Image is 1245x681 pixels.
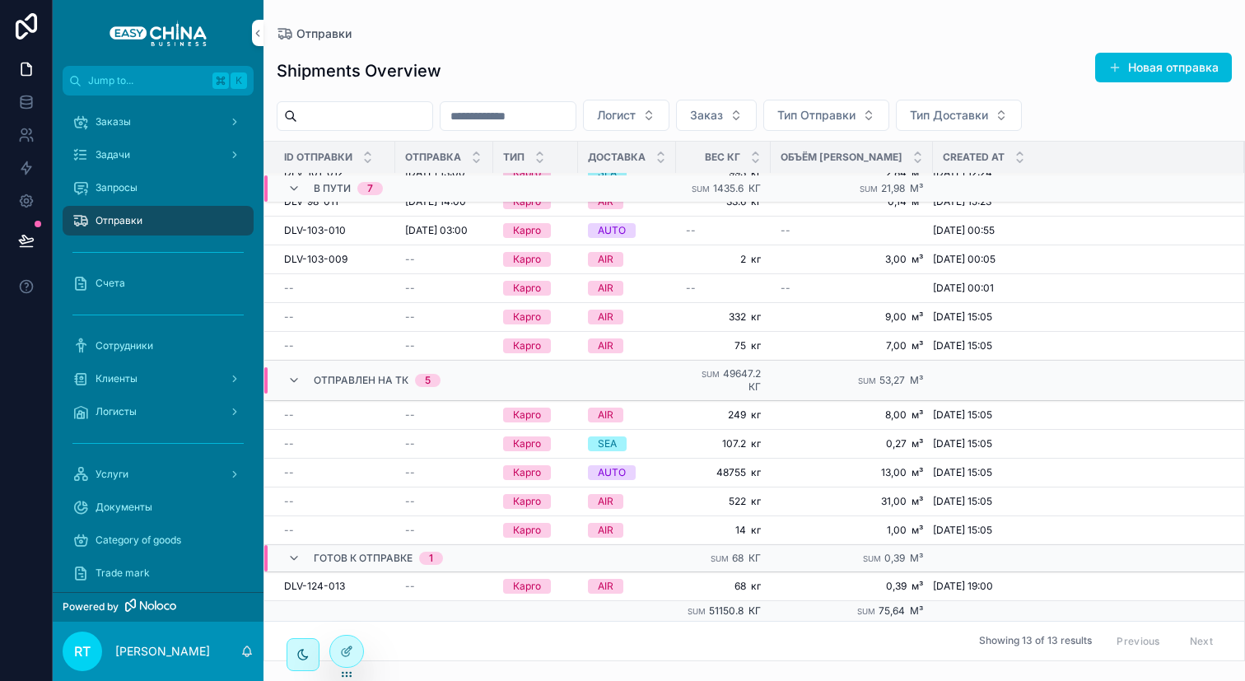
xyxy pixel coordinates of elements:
span: Запросы [96,181,138,194]
span: 68 кг [732,552,761,564]
a: -- [405,495,483,508]
button: Select Button [676,100,757,131]
span: -- [284,466,294,479]
a: 31,00 м³ [781,495,923,508]
a: [DATE] 15:05 [933,339,1224,352]
a: -- [405,437,483,450]
span: -- [781,224,790,237]
a: 249 кг [686,408,761,422]
a: [DATE] 15:05 [933,524,1224,537]
span: -- [284,524,294,537]
a: 3,00 м³ [781,253,923,266]
a: Сотрудники [63,331,254,361]
a: AIR [588,252,666,267]
span: DLV-103-009 [284,253,347,266]
span: 75,64 м³ [879,604,923,617]
div: AIR [598,408,613,422]
a: Карго [503,523,568,538]
a: -- [284,466,385,479]
p: [PERSON_NAME] [115,643,210,660]
span: -- [284,310,294,324]
span: [DATE] 00:05 [933,253,996,266]
span: Услуги [96,468,128,481]
span: [DATE] 15:05 [933,437,992,450]
a: Счета [63,268,254,298]
a: Карго [503,281,568,296]
div: AUTO [598,223,626,238]
a: Category of goods [63,525,254,555]
a: -- [284,495,385,508]
span: -- [405,310,415,324]
span: -- [405,524,415,537]
a: Задачи [63,140,254,170]
div: Карго [513,523,541,538]
span: Объём [PERSON_NAME] [781,151,902,164]
span: DLV-98-011 [284,195,338,208]
button: Select Button [763,100,889,131]
span: Счета [96,277,125,290]
a: -- [405,408,483,422]
div: Карго [513,408,541,422]
a: 0,14 м³ [781,195,923,208]
span: Тип Доставки [910,107,988,124]
a: DLV-103-010 [284,224,385,237]
div: 5 [425,374,431,387]
button: Select Button [583,100,669,131]
span: [DATE] 03:00 [405,224,468,237]
span: [DATE] 15:05 [933,339,992,352]
a: 33.6 кг [686,195,761,208]
span: [DATE] 19:00 [933,580,993,593]
a: [DATE] 15:23 [933,195,1224,208]
a: Карго [503,252,568,267]
div: AIR [598,579,613,594]
span: 21,98 м³ [881,181,923,194]
button: Jump to...K [63,66,254,96]
span: -- [284,339,294,352]
a: 9,00 м³ [781,310,923,324]
span: Готов к отправке [314,552,413,565]
small: Sum [860,184,878,193]
span: Логисты [96,405,137,418]
a: AIR [588,338,666,353]
span: 75 кг [686,339,761,352]
a: DLV-103-009 [284,253,385,266]
span: Клиенты [96,372,138,385]
a: -- [405,466,483,479]
a: [DATE] 00:05 [933,253,1224,266]
a: Trade mark [63,558,254,588]
a: 522 кг [686,495,761,508]
span: 14 кг [686,524,761,537]
div: AIR [598,252,613,267]
span: K [232,74,245,87]
a: Карго [503,494,568,509]
a: -- [284,408,385,422]
a: Карго [503,579,568,594]
div: Карго [513,252,541,267]
span: -- [284,495,294,508]
span: 0,27 м³ [781,437,923,450]
div: AIR [598,194,613,209]
a: [DATE] 15:05 [933,408,1224,422]
span: Created at [943,151,1005,164]
small: Sum [711,554,729,563]
div: AUTO [598,465,626,480]
a: Карго [503,436,568,451]
a: 48755 кг [686,466,761,479]
div: AIR [598,523,613,538]
img: App logo [110,20,207,46]
span: 68 кг [686,580,761,593]
span: -- [405,339,415,352]
a: Запросы [63,173,254,203]
span: -- [686,282,696,295]
div: 1 [429,552,433,565]
span: DLV-103-010 [284,224,346,237]
a: Карго [503,310,568,324]
span: -- [686,224,696,237]
a: Карго [503,338,568,353]
span: [DATE] 15:05 [933,524,992,537]
a: AUTO [588,465,666,480]
a: Отправки [63,206,254,236]
span: 1,00 м³ [781,524,923,537]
